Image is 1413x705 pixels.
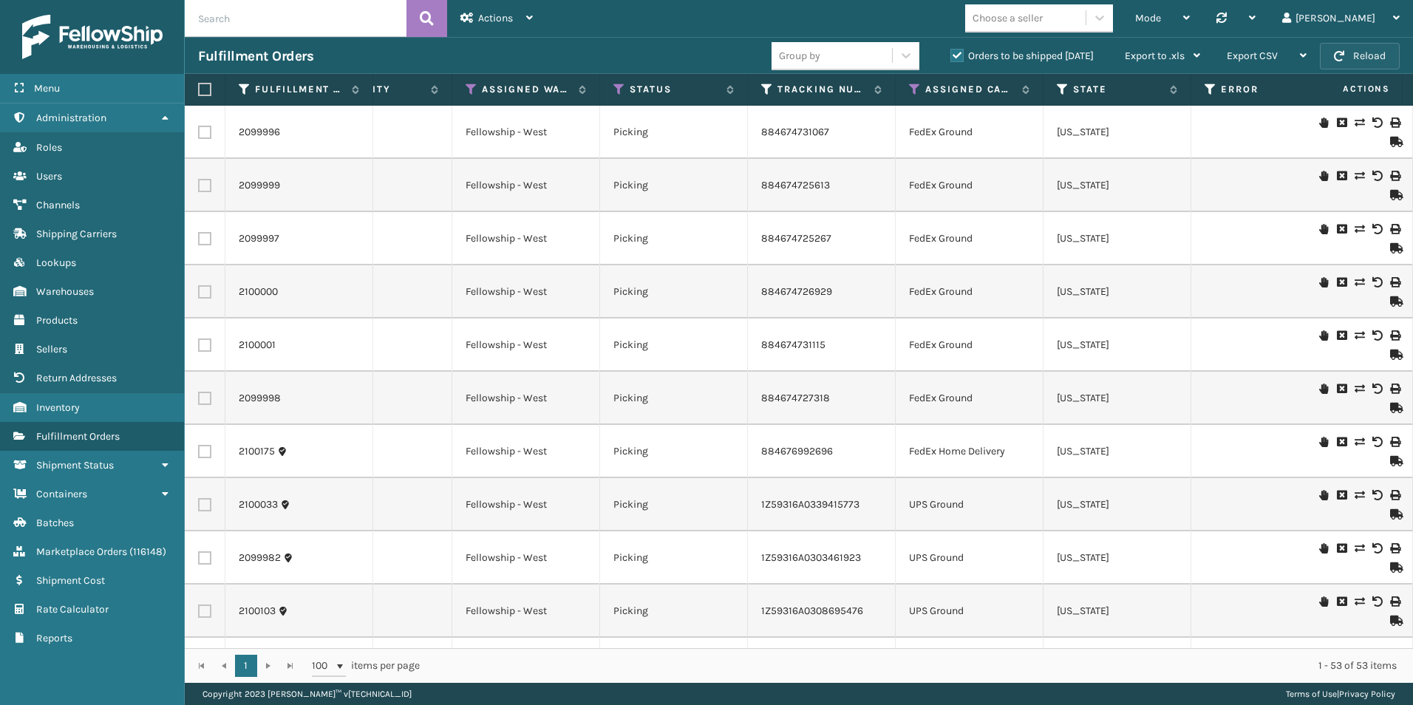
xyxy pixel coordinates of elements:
i: On Hold [1319,543,1328,554]
a: 1Z59316A0339415773 [761,498,859,511]
td: FedEx Ground [896,265,1043,319]
span: Containers [36,488,87,500]
td: UPS Ground [896,531,1043,585]
span: 100 [312,658,334,673]
i: Print Label [1390,117,1399,128]
i: Print Label [1390,384,1399,394]
label: Assigned Carrier Service [925,83,1015,96]
i: On Hold [1319,117,1328,128]
i: On Hold [1319,437,1328,447]
i: Mark as Shipped [1390,243,1399,253]
i: Void Label [1372,277,1381,287]
label: State [1073,83,1162,96]
span: Marketplace Orders [36,545,127,558]
td: FedEx Ground [896,106,1043,159]
td: [US_STATE] [1043,106,1191,159]
i: Void Label [1372,224,1381,234]
i: Void Label [1372,384,1381,394]
td: Fellowship - West [452,159,600,212]
td: [US_STATE] [1043,425,1191,478]
td: [US_STATE] [1043,265,1191,319]
i: On Hold [1319,277,1328,287]
span: Rate Calculator [36,603,109,616]
h3: Fulfillment Orders [198,47,313,65]
i: Mark as Shipped [1390,456,1399,466]
i: Print Label [1390,543,1399,554]
td: FedEx Home Delivery [896,425,1043,478]
span: Channels [36,199,80,211]
td: FedEx Ground [896,372,1043,425]
a: 884674731115 [761,338,825,351]
td: 1 [304,159,452,212]
a: 2100103 [239,604,276,619]
i: Change shipping [1355,596,1363,607]
span: Sellers [36,343,67,355]
i: Void Label [1372,437,1381,447]
div: Group by [779,48,820,64]
div: 1 - 53 of 53 items [440,658,1397,673]
td: [US_STATE] [1043,478,1191,531]
i: Cancel Fulfillment Order [1337,171,1346,181]
span: Shipping Carriers [36,228,117,240]
td: UPS Ground [896,478,1043,531]
i: Void Label [1372,490,1381,500]
td: Picking [600,212,748,265]
td: FedEx Ground [896,212,1043,265]
td: Picking [600,106,748,159]
a: 2100175 [239,444,275,459]
i: Cancel Fulfillment Order [1337,117,1346,128]
i: Mark as Shipped [1390,509,1399,520]
span: Export to .xls [1125,50,1185,62]
i: Change shipping [1355,277,1363,287]
i: Cancel Fulfillment Order [1337,330,1346,341]
td: Picking [600,585,748,638]
td: [US_STATE] [1043,585,1191,638]
td: Picking [600,159,748,212]
i: Void Label [1372,596,1381,607]
i: Change shipping [1355,490,1363,500]
i: Change shipping [1355,224,1363,234]
span: items per page [312,655,420,677]
label: Assigned Warehouse [482,83,571,96]
i: Cancel Fulfillment Order [1337,384,1346,394]
span: Menu [34,82,60,95]
i: Change shipping [1355,171,1363,181]
a: 2099999 [239,178,280,193]
span: Shipment Status [36,459,114,471]
td: 1 [304,585,452,638]
td: 1 [304,425,452,478]
td: FedEx Ground [896,319,1043,372]
i: Mark as Shipped [1390,616,1399,626]
span: Warehouses [36,285,94,298]
i: Void Label [1372,330,1381,341]
td: Fellowship - West [452,478,600,531]
td: Picking [600,425,748,478]
i: Change shipping [1355,117,1363,128]
a: 884674727318 [761,392,830,404]
a: Privacy Policy [1339,689,1395,699]
i: Print Label [1390,596,1399,607]
td: Picking [600,531,748,585]
td: 1 [304,106,452,159]
span: Export CSV [1227,50,1278,62]
span: Actions [478,12,513,24]
a: 884676992696 [761,445,833,457]
td: Fellowship - West [452,585,600,638]
a: 1Z59316A0303461923 [761,551,861,564]
td: [US_STATE] [1043,372,1191,425]
td: 1 [304,372,452,425]
label: Orders to be shipped [DATE] [950,50,1094,62]
a: Terms of Use [1286,689,1337,699]
a: 884674726929 [761,285,832,298]
td: [US_STATE] [1043,319,1191,372]
td: [US_STATE] [1043,531,1191,585]
span: Administration [36,112,106,124]
a: 1 [235,655,257,677]
td: Picking [600,319,748,372]
td: [US_STATE] [1043,212,1191,265]
i: Cancel Fulfillment Order [1337,596,1346,607]
td: Fellowship - West [452,531,600,585]
i: Print Label [1390,224,1399,234]
a: 884674725613 [761,179,830,191]
i: Void Label [1372,117,1381,128]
